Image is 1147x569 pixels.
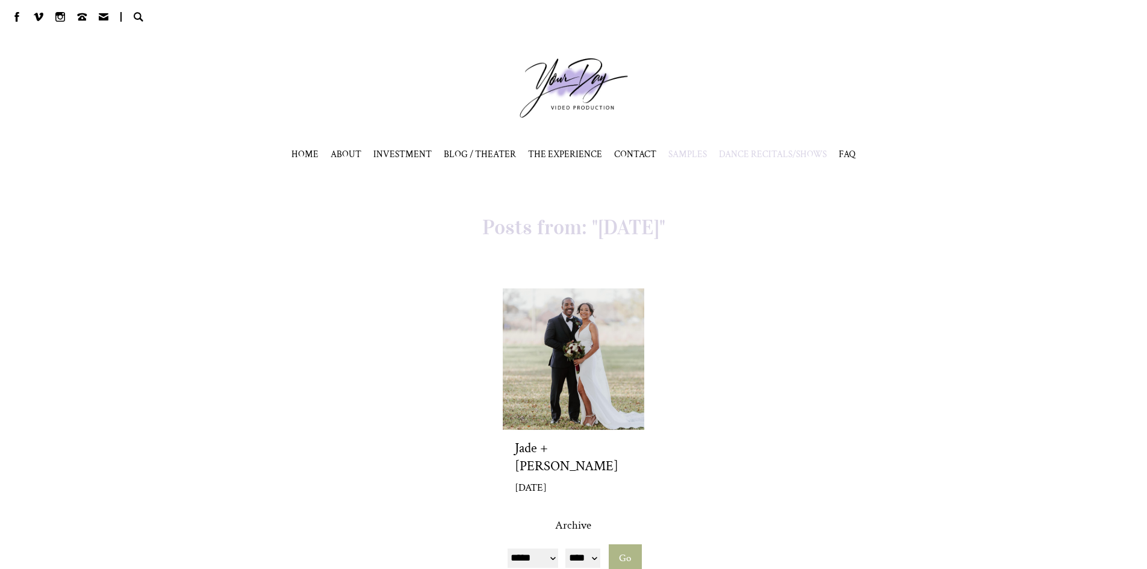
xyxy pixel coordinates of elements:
[502,40,646,136] a: Your Day Production Logo
[614,148,656,160] a: CONTACT
[291,148,319,160] a: HOME
[528,148,602,160] a: THE EXPERIENCE
[331,148,361,160] a: ABOUT
[444,148,516,160] a: BLOG / THEATER
[668,148,707,160] span: SAMPLES
[839,148,856,160] a: FAQ
[503,288,644,506] a: Jade + [PERSON_NAME] [DATE]
[273,214,875,240] h1: Posts from: "[DATE]"
[719,148,827,160] span: DANCE RECITALS/SHOWS
[490,518,658,533] h3: Archive
[515,439,632,475] h3: Jade + [PERSON_NAME]
[619,552,632,565] span: Go
[373,148,432,160] a: INVESTMENT
[515,481,547,494] p: [DATE]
